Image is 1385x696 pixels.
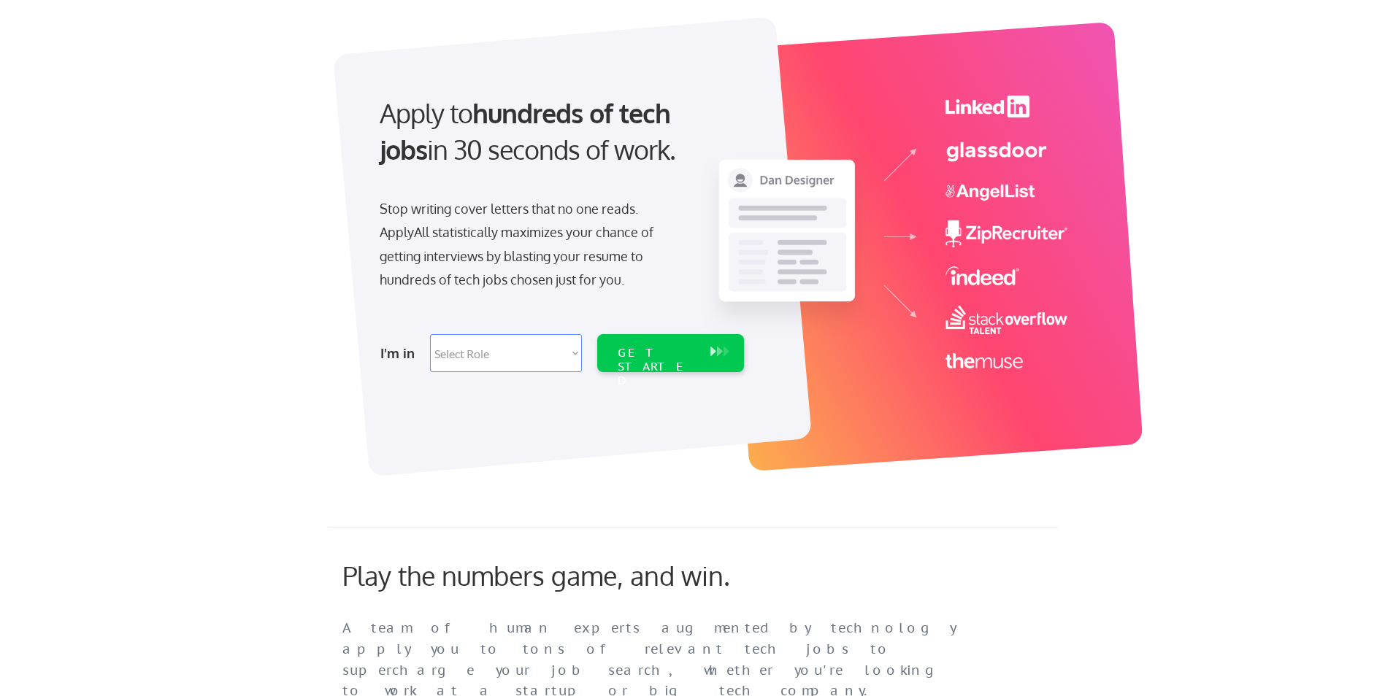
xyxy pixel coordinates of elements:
div: Play the numbers game, and win. [342,560,795,591]
strong: hundreds of tech jobs [380,96,677,166]
div: GET STARTED [618,346,696,388]
div: I'm in [380,341,421,365]
div: Stop writing cover letters that no one reads. ApplyAll statistically maximizes your chance of get... [380,197,680,292]
div: Apply to in 30 seconds of work. [380,95,738,169]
